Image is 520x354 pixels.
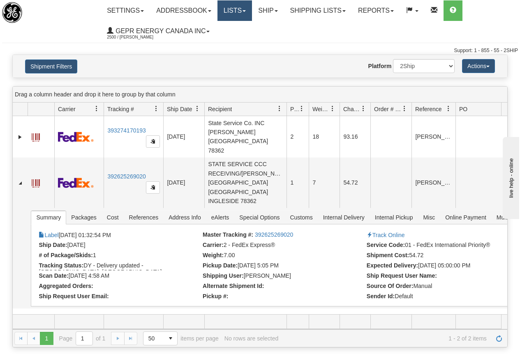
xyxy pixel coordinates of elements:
a: Reference filter column settings [441,102,455,116]
a: 392625269020 [107,173,146,180]
li: DY - Delivery updated - [GEOGRAPHIC_DATA], [GEOGRAPHIC_DATA], [GEOGRAPHIC_DATA], 38118 [39,262,201,270]
th: Press ctrl + space to group [28,103,54,116]
img: 2 - FedEx Express® [58,178,94,188]
span: Carrier [58,105,76,113]
span: Online Payment [440,211,491,224]
li: Brian Salas (29971) [203,272,365,281]
a: Expand [16,133,24,141]
div: live help - online [6,7,76,13]
th: Press ctrl + space to group [370,103,411,116]
strong: Master Tracking #: [203,231,253,238]
span: Weight [312,105,330,113]
a: Weight filter column settings [326,102,340,116]
a: PO filter column settings [496,102,510,116]
td: [PERSON_NAME] [411,158,455,208]
span: Packages [290,105,299,113]
span: 2500 / [PERSON_NAME] [107,33,169,41]
th: Press ctrl + space to group [340,103,370,116]
span: Special Options [234,211,284,224]
a: Track Online [367,232,405,238]
strong: Expected Delivery: [367,262,418,269]
li: [DATE] 5:05 PM [203,262,365,270]
strong: Ship Request User Name: [367,272,437,279]
li: [DATE] [39,242,201,250]
a: Charge filter column settings [356,102,370,116]
td: 1 [287,158,309,208]
a: GEPR Energy Canada Inc 2500 / [PERSON_NAME] [101,21,216,41]
a: Settings [101,0,150,21]
span: Ship Date [167,105,192,113]
span: 1 - 2 of 2 items [284,335,487,342]
strong: Service Code: [367,242,405,248]
th: Press ctrl + space to group [204,103,287,116]
td: [DATE] [163,158,204,208]
span: 50 [148,334,159,343]
a: Reports [352,0,400,21]
strong: Scan Date: [39,272,68,279]
span: Reference [415,105,442,113]
td: [DATE] [163,116,204,158]
span: Charge [343,105,361,113]
span: Packages [66,211,101,224]
span: Page sizes drop down [143,331,178,345]
a: Label [39,232,58,238]
a: 392625269020 [255,231,293,238]
li: 7.00 [203,252,365,260]
input: Page 1 [76,332,92,345]
span: select [164,332,177,345]
span: Summary [31,211,66,224]
strong: Ship Date: [39,242,67,248]
button: Actions [462,59,495,73]
th: Press ctrl + space to group [54,103,104,116]
button: Shipment Filters [25,59,77,73]
a: Ship [252,0,284,21]
strong: Shipping User: [203,272,244,279]
th: Press ctrl + space to group [163,103,204,116]
a: Label [32,176,40,189]
strong: Weight: [203,252,224,258]
strong: Ship Request User Email: [39,293,109,299]
td: State Service Co. INC [PERSON_NAME][GEOGRAPHIC_DATA] 78362 [204,116,287,158]
li: 1 [39,252,201,260]
td: 54.72 [340,158,370,208]
span: Page of 1 [59,331,106,345]
div: No rows are selected [224,335,279,342]
td: STATE SERVICE CCC RECEIVING/[PERSON_NAME] [GEOGRAPHIC_DATA] [GEOGRAPHIC_DATA] INGLESIDE 78362 [204,158,287,208]
a: Ship Date filter column settings [190,102,204,116]
strong: Pickup #: [203,293,228,299]
th: Press ctrl + space to group [455,103,510,116]
td: 2 [287,116,309,158]
a: Packages filter column settings [295,102,309,116]
span: Page 1 [40,332,53,345]
span: Internal Pickup [370,211,418,224]
strong: Sender Id: [367,293,395,299]
span: Cost [102,211,124,224]
strong: Carrier: [203,242,224,248]
span: items per page [143,331,219,345]
strong: Alternate Shipment Id: [203,283,264,289]
button: Copy to clipboard [146,135,160,148]
span: PO [459,105,467,113]
span: Address Info [164,211,206,224]
td: 93.16 [340,116,370,158]
div: grid grouping header [13,87,507,103]
a: Carrier filter column settings [90,102,104,116]
span: Recipient [208,105,232,113]
td: 18 [309,116,340,158]
iframe: chat widget [501,135,519,219]
strong: Source Of Order: [367,283,414,289]
a: Shipping lists [284,0,352,21]
strong: Tracking Status: [39,262,83,269]
a: Refresh [492,332,506,345]
a: Lists [217,0,252,21]
a: Addressbook [150,0,217,21]
img: 2 - FedEx Express® [58,132,94,142]
label: Platform [368,62,392,70]
a: Tracking # filter column settings [149,102,163,116]
td: 7 [309,158,340,208]
img: logo2500.jpg [2,2,22,23]
button: Copy to clipboard [146,181,160,194]
a: 393274170193 [107,127,146,134]
span: Misc [418,211,440,224]
li: [DATE] 01:32:54 PM [39,231,201,240]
